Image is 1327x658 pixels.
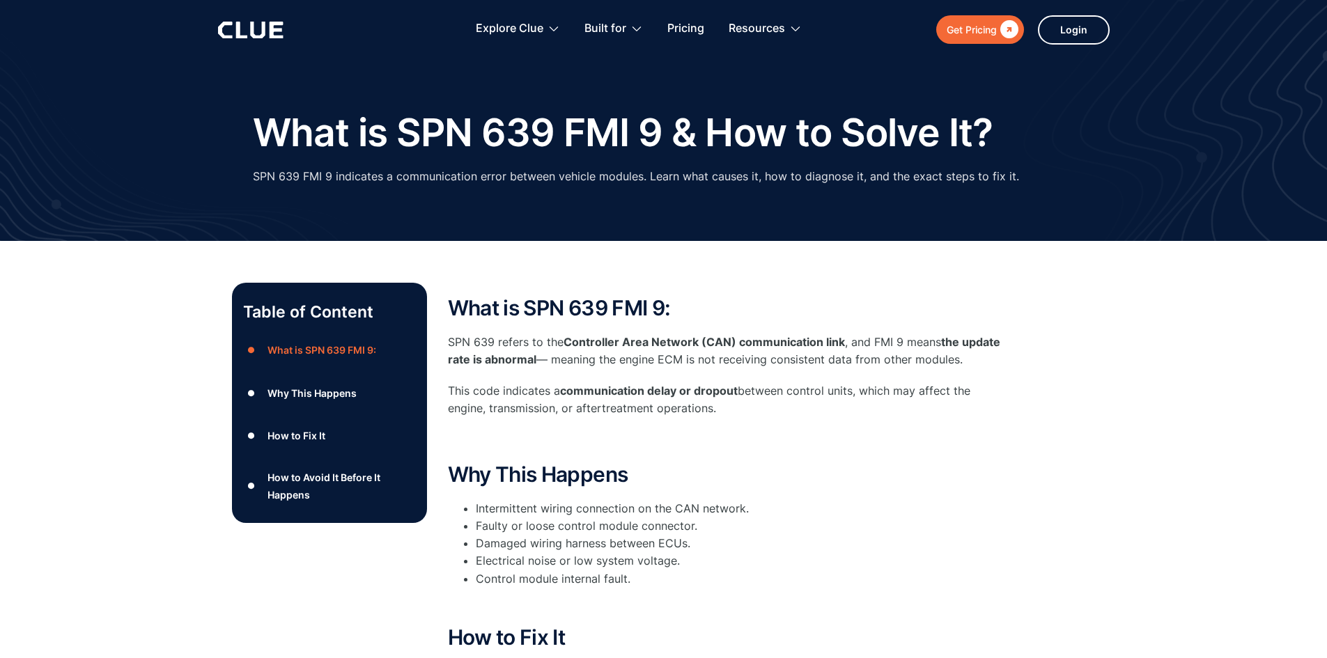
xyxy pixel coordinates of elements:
[243,469,416,503] a: ●How to Avoid It Before It Happens
[243,340,260,361] div: ●
[267,427,325,444] div: How to Fix It
[267,384,357,402] div: Why This Happens
[729,7,785,51] div: Resources
[243,340,416,361] a: ●What is SPN 639 FMI 9:
[448,626,1005,649] h2: How to Fix It
[476,517,1005,535] li: Faulty or loose control module connector.
[448,463,1005,486] h2: Why This Happens
[448,382,1005,417] p: This code indicates a between control units, which may affect the engine, transmission, or aftert...
[448,335,1000,366] strong: the update rate is abnormal
[997,21,1018,38] div: 
[476,552,1005,570] li: Electrical noise or low system voltage.
[667,7,704,51] a: Pricing
[243,382,260,403] div: ●
[243,425,416,446] a: ●How to Fix It
[476,500,1005,517] li: Intermittent wiring connection on the CAN network.
[476,7,543,51] div: Explore Clue
[243,382,416,403] a: ●Why This Happens
[584,7,643,51] div: Built for
[1038,15,1110,45] a: Login
[584,7,626,51] div: Built for
[476,570,1005,588] li: Control module internal fault.
[729,7,802,51] div: Resources
[947,21,997,38] div: Get Pricing
[448,297,1005,320] h2: What is SPN 639 FMI 9:
[267,469,415,503] div: How to Avoid It Before It Happens
[448,334,1005,368] p: SPN 639 refers to the , and FMI 9 means — meaning the engine ECM is not receiving consistent data...
[267,341,376,359] div: What is SPN 639 FMI 9:
[243,425,260,446] div: ●
[560,384,738,398] strong: communication delay or dropout
[564,335,845,349] strong: Controller Area Network (CAN) communication link
[243,476,260,496] div: ●
[448,432,1005,449] p: ‍
[936,15,1024,44] a: Get Pricing
[476,7,560,51] div: Explore Clue
[476,535,1005,552] li: Damaged wiring harness between ECUs.
[253,168,1019,185] p: SPN 639 FMI 9 indicates a communication error between vehicle modules. Learn what causes it, how ...
[243,301,416,323] p: Table of Content
[448,595,1005,612] p: ‍
[253,111,993,154] h1: What is SPN 639 FMI 9 & How to Solve It?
